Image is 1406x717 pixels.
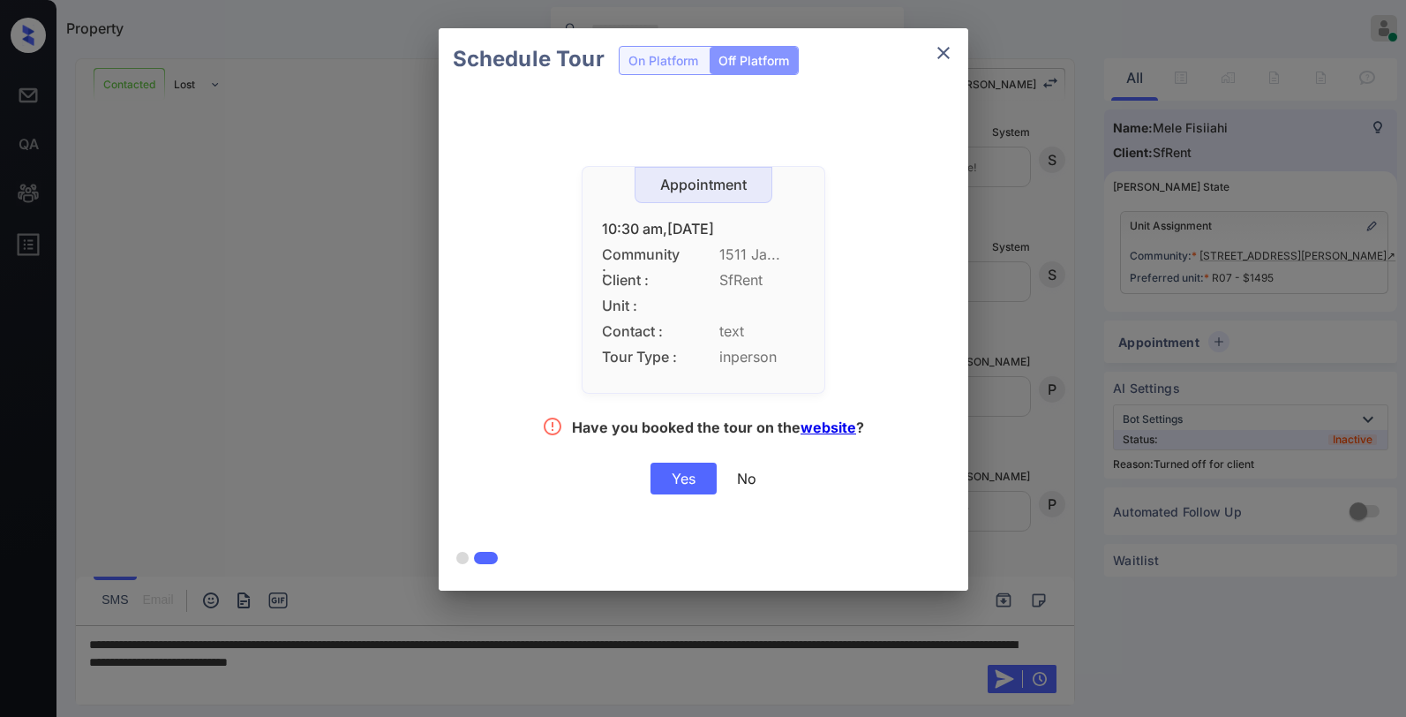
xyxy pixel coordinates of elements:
[737,470,756,487] div: No
[719,349,805,366] span: inperson
[719,246,805,263] span: 1511 Ja...
[719,272,805,289] span: SfRent
[602,323,681,340] span: Contact :
[602,272,681,289] span: Client :
[801,419,856,436] a: website
[926,35,961,71] button: close
[650,463,717,494] div: Yes
[602,349,681,366] span: Tour Type :
[439,28,619,90] h2: Schedule Tour
[602,221,805,238] div: 10:30 am,[DATE]
[719,323,805,340] span: text
[572,419,864,441] div: Have you booked the tour on the ?
[635,177,771,193] div: Appointment
[602,246,681,263] span: Community :
[602,298,681,314] span: Unit :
